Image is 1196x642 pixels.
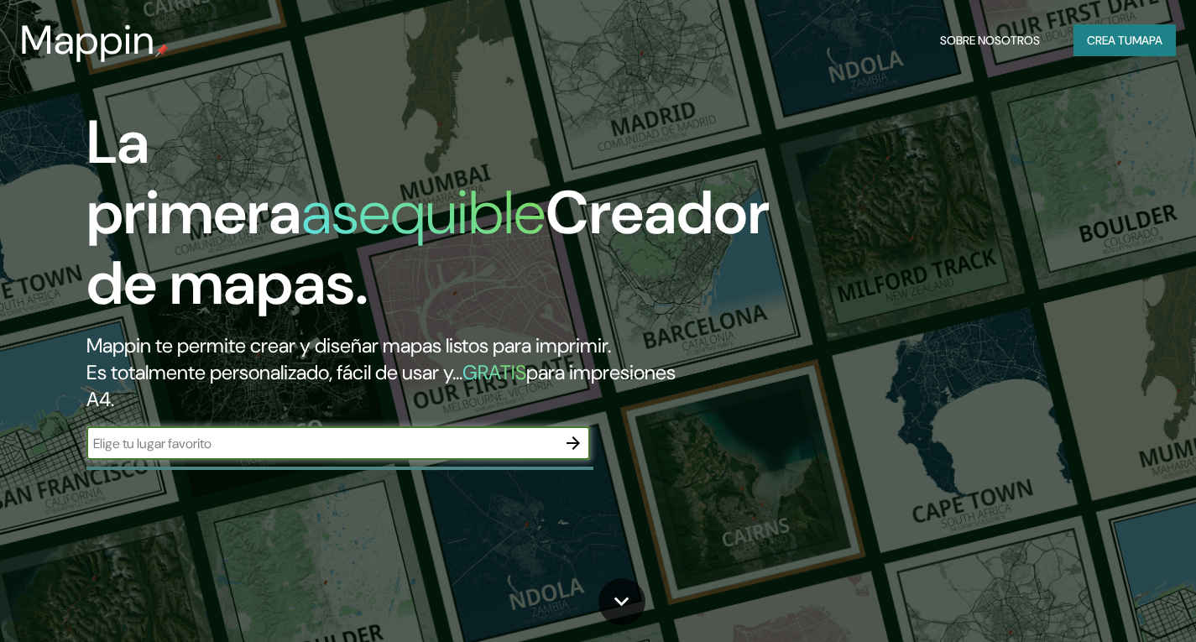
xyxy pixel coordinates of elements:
font: Mappin te permite crear y diseñar mapas listos para imprimir. [86,332,611,358]
font: para impresiones A4. [86,359,676,412]
img: pin de mapeo [155,44,169,57]
font: Crea tu [1087,33,1132,48]
font: asequible [301,174,546,252]
font: GRATIS [462,359,526,385]
font: Es totalmente personalizado, fácil de usar y... [86,359,462,385]
font: Creador de mapas. [86,174,770,322]
button: Crea tumapa [1073,24,1176,56]
font: La primera [86,103,301,252]
input: Elige tu lugar favorito [86,434,556,453]
button: Sobre nosotros [933,24,1047,56]
font: mapa [1132,33,1162,48]
font: Mappin [20,13,155,66]
font: Sobre nosotros [940,33,1040,48]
